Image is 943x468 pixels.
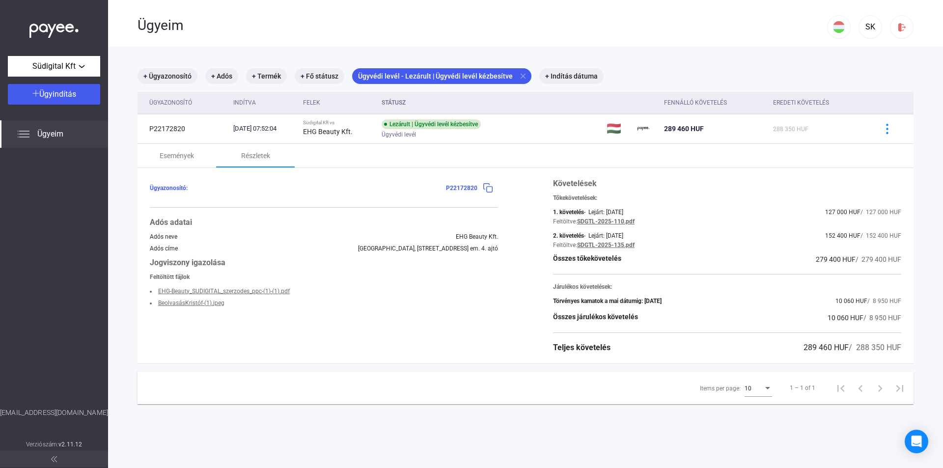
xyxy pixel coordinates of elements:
[378,92,603,114] th: Státusz
[825,209,860,216] span: 127 000 HUF
[851,378,870,398] button: Previous page
[553,218,577,225] div: Feltöltve:
[833,21,845,33] img: HU
[477,178,498,198] button: copy-blue
[745,385,751,392] span: 10
[149,97,225,109] div: Ügyazonosító
[825,232,860,239] span: 152 400 HUF
[849,343,901,352] span: / 288 350 HUF
[160,150,194,162] div: Események
[890,378,910,398] button: Last page
[867,298,901,304] span: / 8 950 HUF
[138,114,229,143] td: P22172820
[553,342,610,354] div: Teljes követelés
[352,68,531,84] mat-chip: Ügyvédi levél - Lezárult | Ügyvédi levél kézbesítve
[303,120,374,126] div: Südigital Kft vs
[773,97,864,109] div: Eredeti követelés
[149,97,192,109] div: Ügyazonosító
[150,274,498,280] div: Feltöltött fájlok
[519,72,527,81] mat-icon: close
[860,209,901,216] span: / 127 000 HUF
[860,232,901,239] span: / 152 400 HUF
[827,15,851,39] button: HU
[816,255,856,263] span: 279 400 HUF
[58,441,82,448] strong: v2.11.12
[577,218,635,225] a: SDGTL-2025-110.pdf
[8,56,100,77] button: Südigital Kft
[295,68,344,84] mat-chip: + Fő státusz
[828,314,863,322] span: 10 060 HUF
[890,15,914,39] button: logout-red
[553,209,584,216] div: 1. követelés
[831,378,851,398] button: First page
[233,124,295,134] div: [DATE] 07:52:04
[773,126,808,133] span: 288 350 HUF
[446,185,477,192] span: P22172820
[32,90,39,97] img: plus-white.svg
[553,178,901,190] div: Követelések
[18,128,29,140] img: list.svg
[790,382,815,394] div: 1 – 1 of 1
[29,18,79,38] img: white-payee-white-dot.svg
[773,97,829,109] div: Eredeti követelés
[856,255,901,263] span: / 279 400 HUF
[150,257,498,269] div: Jogviszony igazolása
[664,125,704,133] span: 289 460 HUF
[553,242,577,248] div: Feltöltve:
[205,68,238,84] mat-chip: + Adós
[303,97,374,109] div: Felek
[897,22,907,32] img: logout-red
[882,124,892,134] img: more-blue
[664,97,765,109] div: Fennálló követelés
[863,314,901,322] span: / 8 950 HUF
[138,17,827,34] div: Ügyeim
[150,185,188,192] span: Ügyazonosító:
[877,118,897,139] button: more-blue
[553,194,901,201] div: Tőkekövetelések:
[358,245,498,252] div: [GEOGRAPHIC_DATA], [STREET_ADDRESS] em. 4. ajtó
[382,119,481,129] div: Lezárult | Ügyvédi levél kézbesítve
[138,68,197,84] mat-chip: + Ügyazonosító
[8,84,100,105] button: Ügyindítás
[603,114,634,143] td: 🇭🇺
[382,129,416,140] span: Ügyvédi levél
[905,430,928,453] div: Open Intercom Messenger
[241,150,270,162] div: Részletek
[835,298,867,304] span: 10 060 HUF
[859,15,882,39] button: SK
[664,97,727,109] div: Fennálló követelés
[51,456,57,462] img: arrow-double-left-grey.svg
[150,233,177,240] div: Adós neve
[745,382,772,394] mat-select: Items per page:
[233,97,256,109] div: Indítva
[584,209,623,216] div: - Lejárt: [DATE]
[577,242,635,248] a: SDGTL-2025-135.pdf
[553,298,662,304] div: Törvényes kamatok a mai dátumig: [DATE]
[158,300,224,306] a: BeolvasásKristóf-(1).jpeg
[32,60,76,72] span: Südigital Kft
[456,233,498,240] div: EHG Beauty Kft.
[553,253,621,265] div: Összes tőkekövetelés
[870,378,890,398] button: Next page
[246,68,287,84] mat-chip: + Termék
[483,183,493,193] img: copy-blue
[158,288,290,295] a: EHG-Beauty_SUDIGITAL_szerzodes_ppc-(1)-(1).pdf
[553,312,638,324] div: Összes járulékos követelés
[584,232,623,239] div: - Lejárt: [DATE]
[553,283,901,290] div: Járulékos követelések:
[233,97,295,109] div: Indítva
[700,383,741,394] div: Items per page:
[638,123,649,135] img: payee-logo
[39,89,76,99] span: Ügyindítás
[303,128,353,136] strong: EHG Beauty Kft.
[303,97,320,109] div: Felek
[150,245,178,252] div: Adós címe
[539,68,604,84] mat-chip: + Indítás dátuma
[862,21,879,33] div: SK
[553,232,584,239] div: 2. követelés
[37,128,63,140] span: Ügyeim
[150,217,498,228] div: Adós adatai
[804,343,849,352] span: 289 460 HUF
